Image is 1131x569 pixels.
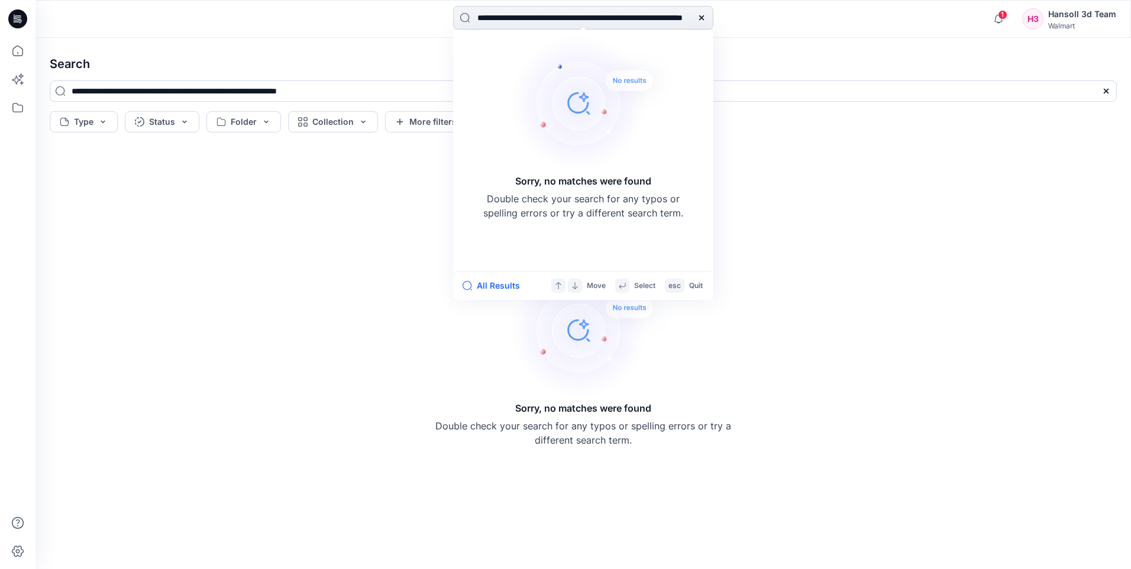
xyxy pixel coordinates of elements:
[515,401,651,415] h5: Sorry, no matches were found
[483,192,684,220] p: Double check your search for any typos or spelling errors or try a different search term.
[668,280,681,292] p: esc
[510,32,676,174] img: Sorry, no matches were found
[1048,21,1116,30] div: Walmart
[40,47,1126,80] h4: Search
[510,259,676,401] img: Sorry, no matches were found
[587,280,606,292] p: Move
[1022,8,1043,30] div: H3
[385,111,467,132] button: More filters
[463,279,528,293] button: All Results
[515,174,651,188] h5: Sorry, no matches were found
[634,280,655,292] p: Select
[1048,7,1116,21] div: Hansoll 3d Team
[998,10,1007,20] span: 1
[125,111,199,132] button: Status
[689,280,703,292] p: Quit
[435,419,731,447] p: Double check your search for any typos or spelling errors or try a different search term.
[206,111,281,132] button: Folder
[50,111,118,132] button: Type
[288,111,378,132] button: Collection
